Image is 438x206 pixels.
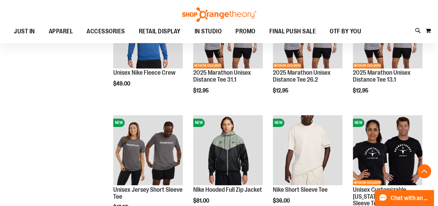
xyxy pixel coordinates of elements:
[49,24,73,39] span: APPAREL
[273,115,342,185] img: Nike Short Sleeve Tee
[193,63,222,68] span: NETWORK EXCLUSIVE
[193,197,210,204] span: $81.00
[375,190,434,206] button: Chat with an Expert
[417,164,431,178] button: Back To Top
[273,118,284,127] span: NEW
[273,88,289,94] span: $12.95
[113,115,183,186] a: Unisex Jersey Short Sleeve TeeNEW
[188,24,229,40] a: IN STUDIO
[193,115,263,186] a: NIke Hooded Full Zip JacketNEW
[273,69,331,83] a: 2025 Marathon Unisex Distance Tee 26.2
[353,63,382,68] span: NETWORK EXCLUSIVE
[113,69,176,76] a: Unisex Nike Fleece Crew
[14,24,35,39] span: JUST IN
[273,63,302,68] span: NETWORK EXCLUSIVE
[353,118,364,127] span: NEW
[193,186,262,193] a: NIke Hooded Full Zip Jacket
[353,180,382,185] span: NETWORK EXCLUSIVE
[113,186,182,200] a: Unisex Jersey Short Sleeve Tee
[7,24,42,39] a: JUST IN
[139,24,181,39] span: RETAIL DISPLAY
[353,69,411,83] a: 2025 Marathon Unisex Distance Tee 13.1
[113,115,183,185] img: Unisex Jersey Short Sleeve Tee
[273,115,342,186] a: Nike Short Sleeve TeeNEW
[132,24,188,40] a: RETAIL DISPLAY
[330,24,361,39] span: OTF BY YOU
[193,115,263,185] img: NIke Hooded Full Zip Jacket
[391,195,430,201] span: Chat with an Expert
[113,118,125,127] span: NEW
[323,24,368,40] a: OTF BY YOU
[235,24,256,39] span: PROMO
[87,24,125,39] span: ACCESSORIES
[273,197,291,204] span: $36.00
[353,115,422,185] img: OTF City Unisex Texas Icon SS Tee Black
[262,24,323,40] a: FINAL PUSH SALE
[193,118,205,127] span: NEW
[269,24,316,39] span: FINAL PUSH SALE
[229,24,262,40] a: PROMO
[195,24,222,39] span: IN STUDIO
[80,24,132,40] a: ACCESSORIES
[353,115,422,186] a: OTF City Unisex Texas Icon SS Tee BlackNEWNETWORK EXCLUSIVE
[181,7,257,22] img: Shop Orangetheory
[193,88,210,94] span: $12.95
[113,81,131,87] span: $49.00
[273,186,328,193] a: Nike Short Sleeve Tee
[353,88,369,94] span: $12.95
[193,69,251,83] a: 2025 Marathon Unisex Distance Tee 31.1
[42,24,80,40] a: APPAREL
